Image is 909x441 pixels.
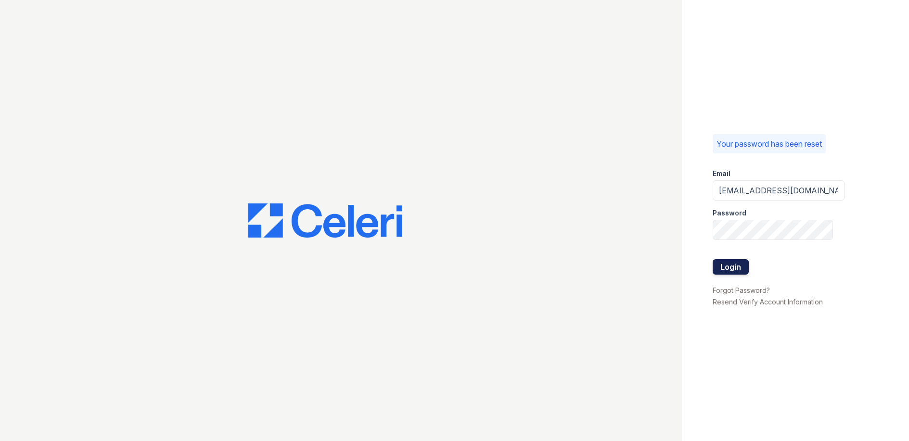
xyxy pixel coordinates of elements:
a: Resend Verify Account Information [713,298,823,306]
a: Forgot Password? [713,286,770,294]
label: Email [713,169,730,178]
p: Your password has been reset [717,138,822,150]
img: CE_Logo_Blue-a8612792a0a2168367f1c8372b55b34899dd931a85d93a1a3d3e32e68fde9ad4.png [248,203,402,238]
button: Login [713,259,749,275]
label: Password [713,208,746,218]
